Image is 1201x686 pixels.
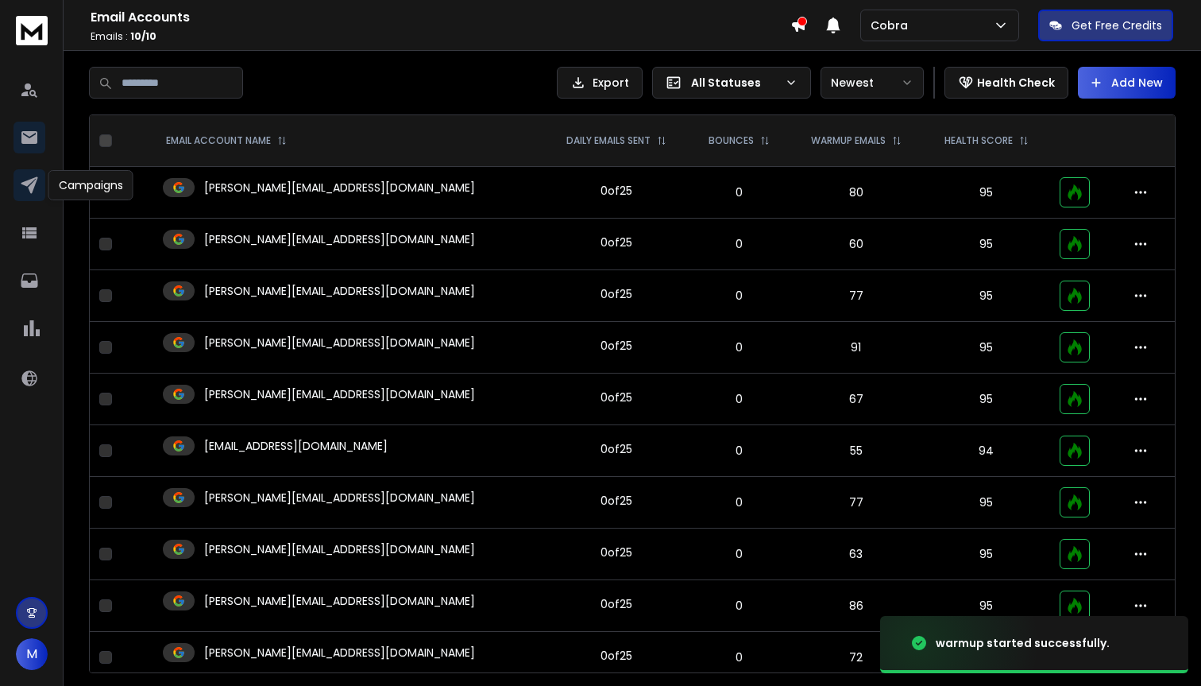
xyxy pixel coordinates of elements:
p: [PERSON_NAME][EMAIL_ADDRESS][DOMAIN_NAME] [204,645,475,661]
p: HEALTH SCORE [944,134,1013,147]
p: 0 [698,236,779,252]
button: Export [557,67,643,99]
p: [PERSON_NAME][EMAIL_ADDRESS][DOMAIN_NAME] [204,386,475,402]
div: 0 of 25 [600,545,632,560]
p: [PERSON_NAME][EMAIL_ADDRESS][DOMAIN_NAME] [204,490,475,506]
p: 0 [698,288,779,304]
button: Newest [821,67,924,99]
td: 67 [789,374,923,425]
button: Get Free Credits [1038,10,1173,41]
p: 0 [698,546,779,562]
div: 0 of 25 [600,234,632,250]
p: [PERSON_NAME][EMAIL_ADDRESS][DOMAIN_NAME] [204,231,475,247]
div: EMAIL ACCOUNT NAME [166,134,287,147]
p: Emails : [91,30,790,43]
td: 95 [923,167,1050,219]
p: Get Free Credits [1072,17,1162,33]
div: 0 of 25 [600,648,632,664]
td: 91 [789,322,923,374]
div: 0 of 25 [600,183,632,199]
p: 0 [698,391,779,407]
p: Cobra [871,17,914,33]
td: 86 [789,580,923,632]
button: Health Check [944,67,1068,99]
p: All Statuses [691,75,778,91]
p: [PERSON_NAME][EMAIL_ADDRESS][DOMAIN_NAME] [204,541,475,557]
p: 0 [698,598,779,614]
td: 95 [923,219,1050,270]
button: M [16,638,48,670]
p: 0 [698,339,779,355]
h1: Email Accounts [91,8,790,27]
td: 77 [789,477,923,529]
td: 95 [923,580,1050,632]
p: Health Check [977,75,1055,91]
div: 0 of 25 [600,338,632,354]
p: 0 [698,443,779,459]
div: 0 of 25 [600,493,632,509]
td: 94 [923,425,1050,477]
p: [EMAIL_ADDRESS][DOMAIN_NAME] [204,438,388,454]
td: 95 [923,477,1050,529]
td: 95 [923,270,1050,322]
td: 95 [923,529,1050,580]
p: [PERSON_NAME][EMAIL_ADDRESS][DOMAIN_NAME] [204,593,475,609]
p: 0 [698,184,779,200]
p: 0 [698,649,779,665]
p: [PERSON_NAME][EMAIL_ADDRESS][DOMAIN_NAME] [204,283,475,299]
div: warmup started successfully. [936,635,1110,651]
td: 80 [789,167,923,219]
p: 0 [698,494,779,510]
td: 72 [789,632,923,684]
p: [PERSON_NAME][EMAIL_ADDRESS][DOMAIN_NAME] [204,335,475,351]
button: Add New [1078,67,1176,99]
td: 63 [789,529,923,580]
td: 60 [789,219,923,270]
div: 0 of 25 [600,390,632,405]
img: logo [16,16,48,45]
td: 77 [789,270,923,322]
div: 0 of 25 [600,286,632,302]
td: 95 [923,322,1050,374]
p: DAILY EMAILS SENT [566,134,651,147]
div: Campaigns [48,170,133,200]
p: WARMUP EMAILS [811,134,886,147]
p: [PERSON_NAME][EMAIL_ADDRESS][DOMAIN_NAME] [204,180,475,196]
td: 95 [923,374,1050,425]
p: BOUNCES [709,134,754,147]
td: 55 [789,425,923,477]
div: 0 of 25 [600,441,632,457]
span: 10 / 10 [130,29,156,43]
div: 0 of 25 [600,596,632,612]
